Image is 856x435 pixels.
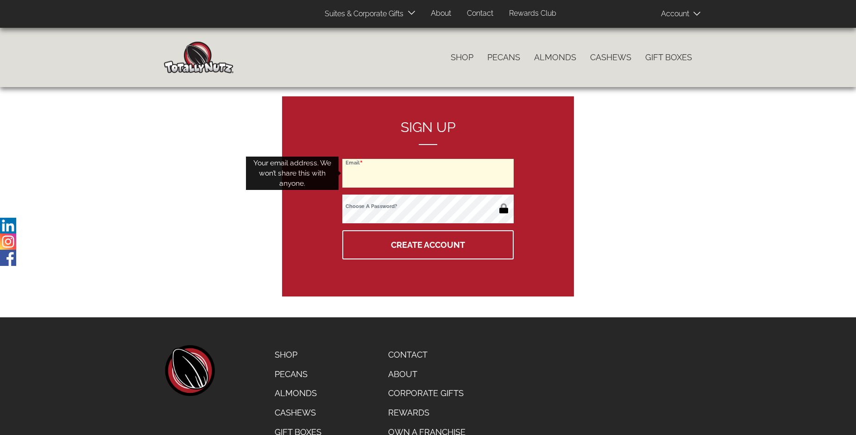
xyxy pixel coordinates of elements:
a: Cashews [268,403,328,422]
a: Rewards [381,403,472,422]
a: Contact [381,345,472,365]
a: Contact [460,5,500,23]
a: Cashews [583,48,638,67]
a: Gift Boxes [638,48,699,67]
a: Corporate Gifts [381,384,472,403]
a: Rewards Club [502,5,563,23]
a: About [424,5,458,23]
div: Your email address. We won’t share this with anyone. [246,157,339,190]
a: Almonds [268,384,328,403]
a: About [381,365,472,384]
input: Email [342,159,514,188]
h2: Sign up [342,120,514,145]
a: home [164,345,215,396]
a: Shop [444,48,480,67]
button: Create Account [342,230,514,259]
a: Almonds [527,48,583,67]
a: Suites & Corporate Gifts [318,5,406,23]
img: Home [164,42,233,73]
a: Pecans [480,48,527,67]
a: Shop [268,345,328,365]
a: Pecans [268,365,328,384]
